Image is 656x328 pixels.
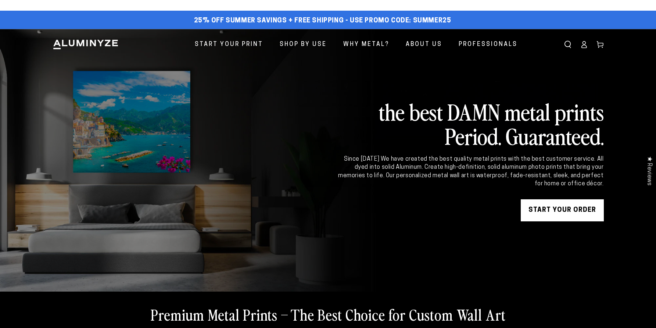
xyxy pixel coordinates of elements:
a: Shop By Use [274,35,332,54]
img: Aluminyze [53,39,119,50]
a: Professionals [453,35,523,54]
h2: the best DAMN metal prints Period. Guaranteed. [337,99,604,148]
a: About Us [400,35,448,54]
span: 25% off Summer Savings + Free Shipping - Use Promo Code: SUMMER25 [194,17,451,25]
span: Professionals [459,39,517,50]
span: Shop By Use [280,39,327,50]
a: Start Your Print [189,35,269,54]
div: Since [DATE] We have created the best quality metal prints with the best customer service. All dy... [337,155,604,188]
summary: Search our site [560,36,576,53]
span: Why Metal? [343,39,389,50]
span: About Us [406,39,442,50]
h2: Premium Metal Prints – The Best Choice for Custom Wall Art [151,305,506,324]
a: START YOUR Order [521,199,604,221]
a: Why Metal? [338,35,395,54]
div: Click to open Judge.me floating reviews tab [642,150,656,191]
span: Start Your Print [195,39,263,50]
